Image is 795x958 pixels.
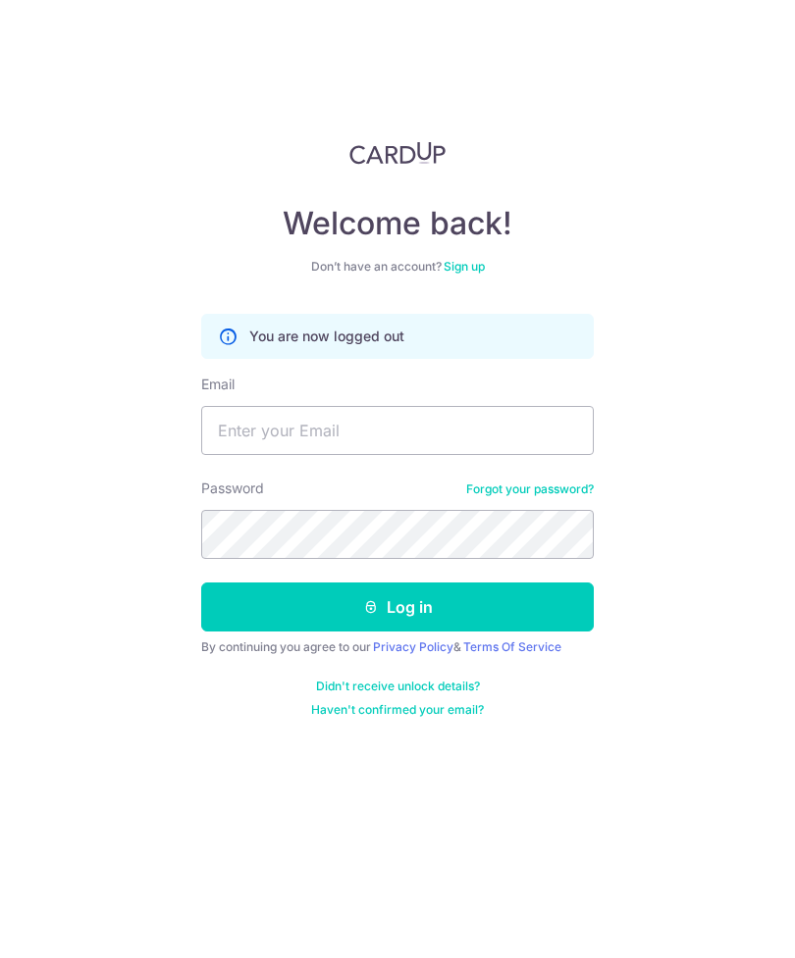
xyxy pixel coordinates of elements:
[463,639,561,654] a: Terms Of Service
[201,479,264,498] label: Password
[349,141,446,165] img: CardUp Logo
[201,259,594,275] div: Don’t have an account?
[249,327,404,346] p: You are now logged out
[201,582,594,631] button: Log in
[201,639,594,655] div: By continuing you agree to our &
[311,702,484,718] a: Haven't confirmed your email?
[373,639,453,654] a: Privacy Policy
[201,204,594,243] h4: Welcome back!
[466,481,594,497] a: Forgot your password?
[316,679,480,694] a: Didn't receive unlock details?
[201,406,594,455] input: Enter your Email
[444,259,485,274] a: Sign up
[201,375,235,394] label: Email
